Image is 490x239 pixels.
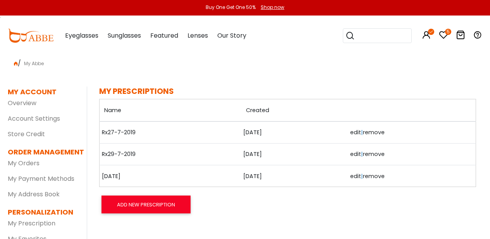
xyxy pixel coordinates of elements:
[241,165,348,187] td: [DATE]
[206,4,256,11] div: Buy One Get One 50%
[8,190,60,199] a: My Address Book
[8,147,75,157] dt: ORDER MANAGEMENT
[439,32,448,41] a: 5
[445,29,451,35] i: 5
[102,172,141,181] a: [DATE]
[217,31,246,40] span: Our Story
[348,121,476,144] td: |
[8,99,36,107] a: Overview
[348,143,476,165] td: |
[363,128,385,136] a: remove
[102,128,141,137] a: Rx27-7-2019
[102,150,141,159] a: Rx29-7-2019
[363,150,385,158] a: remove
[8,159,40,168] a: My Orders
[350,150,361,158] a: edit
[8,130,45,139] a: Store Credit
[8,207,75,217] dt: PERSONALIZATION
[100,99,241,121] th: Name
[241,143,348,165] td: [DATE]
[241,99,348,121] th: Created
[8,174,74,183] a: My Payment Methods
[8,219,55,228] a: My Prescription
[8,114,60,123] a: Account Settings
[8,87,57,97] dt: MY ACCOUNT
[350,172,361,180] a: edit
[99,87,476,96] h5: MY PRESCRIPTIONS
[101,196,191,213] button: ADD NEW PRESCRIPTION
[348,165,476,187] td: |
[241,121,348,144] td: [DATE]
[21,60,47,67] span: My Abbe
[257,4,284,10] a: Shop now
[350,128,361,136] a: edit
[150,31,178,40] span: Featured
[99,200,193,209] a: ADD NEW PRESCRIPTION
[8,29,53,43] img: abbeglasses.com
[65,31,98,40] span: Eyeglasses
[8,55,482,68] div: /
[261,4,284,11] div: Shop now
[187,31,208,40] span: Lenses
[108,31,141,40] span: Sunglasses
[363,172,385,180] a: remove
[14,62,18,66] img: home.png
